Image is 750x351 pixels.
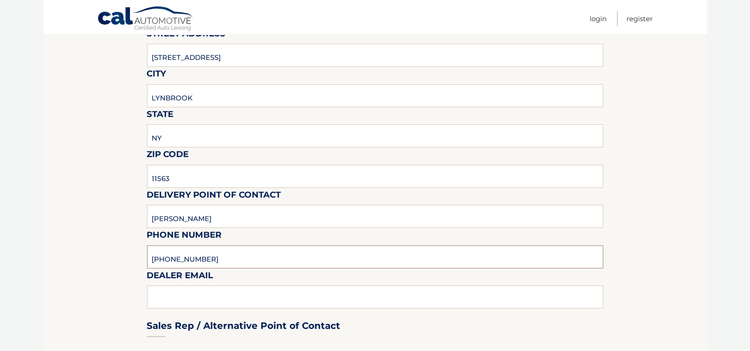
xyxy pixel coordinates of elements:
[147,27,226,44] label: Street Address
[147,228,222,245] label: Phone Number
[147,188,281,205] label: Delivery Point of Contact
[147,320,341,332] h3: Sales Rep / Alternative Point of Contact
[97,6,194,33] a: Cal Automotive
[147,269,213,286] label: Dealer Email
[147,107,174,124] label: State
[590,11,607,26] a: Login
[147,147,189,164] label: Zip Code
[147,67,166,84] label: City
[627,11,653,26] a: Register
